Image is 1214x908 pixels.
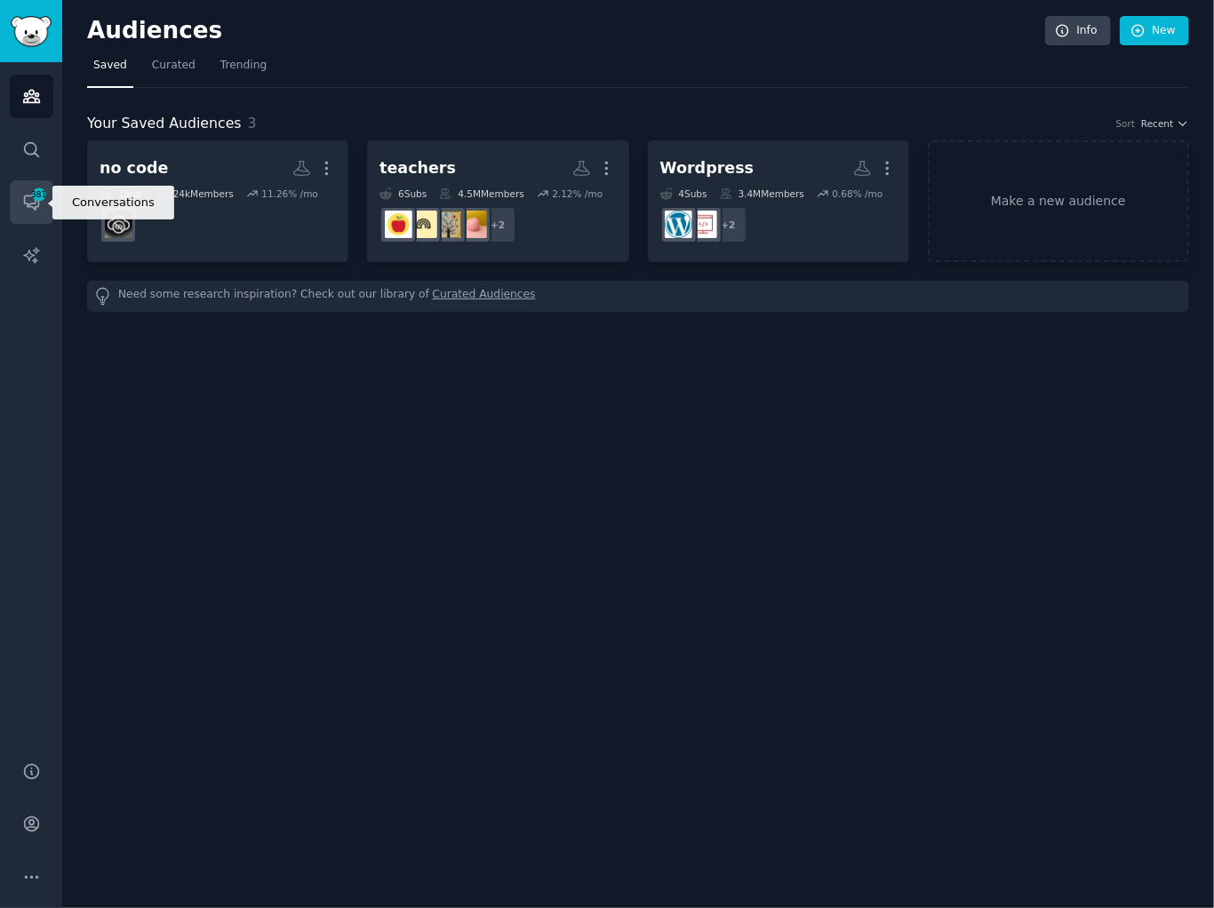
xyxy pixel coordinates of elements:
div: + 2 [710,206,747,243]
div: 4 Sub s [660,187,707,200]
span: Recent [1141,117,1173,130]
div: 4.5M Members [439,187,523,200]
a: 381 [10,180,53,224]
img: CanadianTeachers [459,211,487,238]
span: Your Saved Audiences [87,113,242,135]
img: Wordpress [665,211,692,238]
a: New [1120,16,1189,46]
div: teachers [379,157,456,179]
span: Saved [93,58,127,74]
span: Curated [152,58,196,74]
a: no code1Sub24kMembers11.26% /moNoCodeSaaS [87,140,348,262]
div: 0.68 % /mo [833,187,883,200]
a: Info [1045,16,1111,46]
div: Need some research inspiration? Check out our library of [87,281,1189,312]
div: Wordpress [660,157,755,179]
span: 381 [31,188,47,201]
a: teachers6Subs4.5MMembers2.12% /mo+2CanadianTeachersteachingAustralianTeachersTeachers [367,140,628,262]
div: 11.26 % /mo [261,187,318,200]
a: Curated [146,52,202,88]
span: Trending [220,58,267,74]
img: GummySearch logo [11,16,52,47]
div: Sort [1116,117,1136,130]
img: NoCodeSaaS [105,211,132,238]
a: Make a new audience [928,140,1189,262]
span: 3 [248,115,257,131]
button: Recent [1141,117,1189,130]
div: 2.12 % /mo [552,187,603,200]
img: AustralianTeachers [410,211,437,238]
h2: Audiences [87,17,1045,45]
a: Saved [87,52,133,88]
a: Wordpress4Subs3.4MMembers0.68% /mo+2webdevWordpress [648,140,909,262]
div: 6 Sub s [379,187,427,200]
div: 3.4M Members [720,187,804,200]
img: webdev [690,211,717,238]
a: Trending [214,52,273,88]
img: teaching [435,211,462,238]
a: Curated Audiences [433,287,536,306]
div: no code [100,157,168,179]
img: Teachers [385,211,412,238]
div: + 2 [479,206,516,243]
div: 1 Sub [100,187,142,200]
div: 24k Members [155,187,234,200]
